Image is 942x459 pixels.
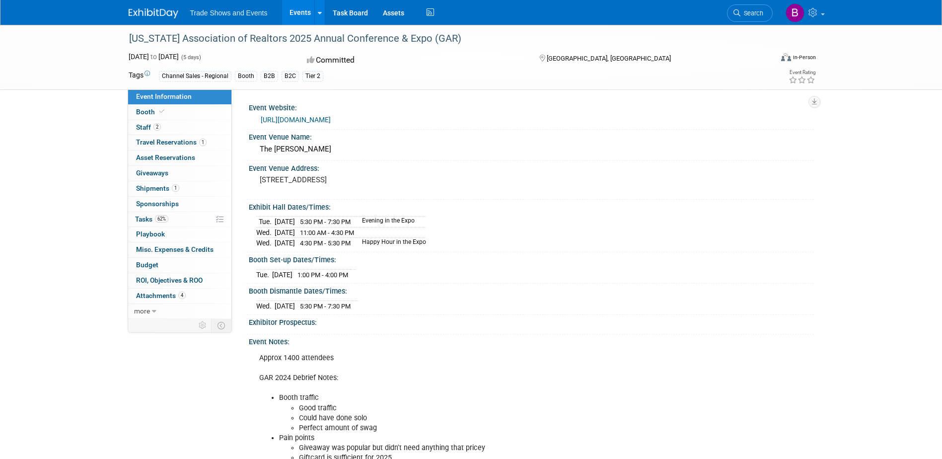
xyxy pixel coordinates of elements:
img: Format-Inperson.png [781,53,791,61]
span: Shipments [136,184,179,192]
span: Playbook [136,230,165,238]
td: Tue. [256,217,275,228]
span: Giveaways [136,169,168,177]
a: ROI, Objectives & ROO [128,273,231,288]
a: Booth [128,105,231,120]
pre: [STREET_ADDRESS] [260,175,473,184]
li: Giveaway was popular but didn't need anything that pricey [299,443,698,453]
span: 4:30 PM - 5:30 PM [300,239,351,247]
span: 4 [178,292,186,299]
div: Booth [235,71,257,81]
div: Tier 2 [302,71,323,81]
i: Booth reservation complete [159,109,164,114]
a: Playbook [128,227,231,242]
td: Tags [129,70,150,81]
li: Perfect amount of swag [299,423,698,433]
span: (5 days) [180,54,201,61]
td: Tue. [256,269,272,280]
span: [GEOGRAPHIC_DATA], [GEOGRAPHIC_DATA] [547,55,671,62]
div: Booth Set-up Dates/Times: [249,252,814,265]
a: Sponsorships [128,197,231,212]
li: Good traffic [299,403,698,413]
span: Trade Shows and Events [190,9,268,17]
a: Search [727,4,773,22]
li: Booth traffic [279,393,698,433]
td: [DATE] [275,238,295,248]
a: Staff2 [128,120,231,135]
img: ExhibitDay [129,8,178,18]
a: Travel Reservations1 [128,135,231,150]
div: Event Notes: [249,334,814,347]
a: Event Information [128,89,231,104]
a: more [128,304,231,319]
img: Barbara Wilkinson [786,3,804,22]
td: Personalize Event Tab Strip [194,319,212,332]
div: B2C [282,71,299,81]
a: [URL][DOMAIN_NAME] [261,116,331,124]
span: Travel Reservations [136,138,207,146]
span: Search [740,9,763,17]
span: ROI, Objectives & ROO [136,276,203,284]
td: Wed. [256,238,275,248]
td: Evening in the Expo [356,217,426,228]
span: 5:30 PM - 7:30 PM [300,218,351,226]
div: Exhibitor Prospectus: [249,315,814,327]
td: [DATE] [275,301,295,311]
div: Exhibit Hall Dates/Times: [249,200,814,212]
a: Shipments1 [128,181,231,196]
div: Committed [304,52,523,69]
span: 2 [153,123,161,131]
span: [DATE] [DATE] [129,53,179,61]
td: Happy Hour in the Expo [356,238,426,248]
div: Event Format [714,52,816,67]
td: [DATE] [272,269,292,280]
td: [DATE] [275,227,295,238]
div: Event Venue Address: [249,161,814,173]
td: Wed. [256,227,275,238]
td: Wed. [256,301,275,311]
div: Event Venue Name: [249,130,814,142]
span: Booth [136,108,166,116]
span: Event Information [136,92,192,100]
div: Event Website: [249,100,814,113]
td: Toggle Event Tabs [211,319,231,332]
span: Budget [136,261,158,269]
a: Tasks62% [128,212,231,227]
div: B2B [261,71,278,81]
a: Asset Reservations [128,151,231,165]
div: The [PERSON_NAME] [256,142,806,157]
span: 62% [155,215,168,223]
div: Booth Dismantle Dates/Times: [249,284,814,296]
span: 1 [172,184,179,192]
li: Could have done solo [299,413,698,423]
div: In-Person [793,54,816,61]
span: 1:00 PM - 4:00 PM [297,271,348,279]
div: [US_STATE] Association of Realtors 2025 Annual Conference & Expo (GAR) [126,30,758,48]
span: 11:00 AM - 4:30 PM [300,229,354,236]
span: Staff [136,123,161,131]
span: Asset Reservations [136,153,195,161]
span: Attachments [136,292,186,300]
div: Channel Sales - Regional [159,71,231,81]
span: Tasks [135,215,168,223]
a: Attachments4 [128,289,231,304]
div: Event Rating [789,70,815,75]
span: 1 [199,139,207,146]
td: [DATE] [275,217,295,228]
span: to [149,53,158,61]
a: Budget [128,258,231,273]
a: Misc. Expenses & Credits [128,242,231,257]
span: 5:30 PM - 7:30 PM [300,303,351,310]
span: Sponsorships [136,200,179,208]
a: Giveaways [128,166,231,181]
span: more [134,307,150,315]
span: Misc. Expenses & Credits [136,245,214,253]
